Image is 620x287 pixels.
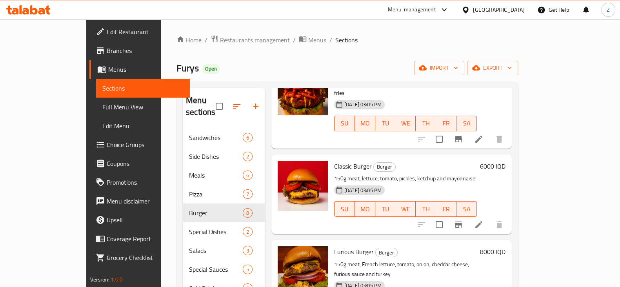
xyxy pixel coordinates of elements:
a: Restaurants management [211,35,290,45]
span: Menus [308,35,326,45]
span: TU [378,203,393,215]
p: 150g meat, French lettuce, tomato, onion, cheddar cheese, furious sauce and turkey [334,260,477,279]
span: Classic Burger [334,160,372,172]
button: SU [334,201,355,217]
span: Menu disclaimer [107,196,184,206]
button: TH [416,116,436,131]
button: Branch-specific-item [449,215,468,234]
a: Edit menu item [474,220,484,229]
h6: 8000 IQD [480,246,505,257]
span: Coupons [107,159,184,168]
button: TU [375,201,396,217]
p: 150g meat, French lettuce, cheese, jalapeno and takies french fries [334,78,477,98]
span: Choice Groups [107,140,184,149]
span: Meals [189,171,243,180]
a: Promotions [89,173,190,192]
span: FR [439,118,453,129]
div: Burger8 [183,203,265,222]
a: Full Menu View [96,98,190,116]
button: SA [456,116,477,131]
nav: breadcrumb [176,35,518,45]
span: Promotions [107,178,184,187]
a: Menus [299,35,326,45]
li: / [205,35,207,45]
a: Edit Restaurant [89,22,190,41]
a: Edit menu item [474,134,484,144]
img: Classic Burger [278,161,328,211]
span: 6 [243,134,252,142]
a: Menu disclaimer [89,192,190,211]
h6: 6000 IQD [480,161,505,172]
div: Open [202,64,220,74]
span: Sections [335,35,358,45]
button: SA [456,201,477,217]
span: Menus [108,65,184,74]
button: delete [490,130,509,149]
span: Sections [102,84,184,93]
span: 2 [243,228,252,236]
span: Coverage Report [107,234,184,243]
span: SU [338,203,352,215]
li: / [329,35,332,45]
div: Salads3 [183,241,265,260]
span: 5 [243,266,252,273]
a: Grocery Checklist [89,248,190,267]
div: items [243,265,253,274]
button: import [414,61,464,75]
div: [GEOGRAPHIC_DATA] [473,5,525,14]
span: 6 [243,172,252,179]
div: Sandwiches6 [183,128,265,147]
div: Salads [189,246,243,255]
span: 3 [243,247,252,254]
button: WE [395,116,416,131]
li: / [293,35,296,45]
span: Z [607,5,610,14]
span: Special Dishes [189,227,243,236]
button: FR [436,201,456,217]
span: Select to update [431,131,447,147]
span: FR [439,203,453,215]
span: Upsell [107,215,184,225]
span: Sort sections [227,97,246,116]
button: TU [375,116,396,131]
div: items [243,189,253,199]
div: Burger [189,208,243,218]
div: items [243,152,253,161]
span: import [420,63,458,73]
span: Restaurants management [220,35,290,45]
span: Edit Restaurant [107,27,184,36]
span: Open [202,65,220,72]
a: Coverage Report [89,229,190,248]
div: Side Dishes2 [183,147,265,166]
button: SU [334,116,355,131]
span: Special Sauces [189,265,243,274]
button: MO [355,201,375,217]
div: Pizza [189,189,243,199]
a: Coupons [89,154,190,173]
div: Burger [375,248,398,257]
span: Furious Burger [334,246,374,258]
span: Burger [376,248,397,257]
div: Pizza7 [183,185,265,203]
p: 150g meat, lettuce, tomato, pickles, ketchup and mayonnaise [334,174,477,183]
button: delete [490,215,509,234]
span: MO [358,203,372,215]
button: WE [395,201,416,217]
h2: Menu sections [186,94,216,118]
div: Menu-management [388,5,436,15]
span: Full Menu View [102,102,184,112]
span: 2 [243,153,252,160]
span: TU [378,118,393,129]
span: Edit Menu [102,121,184,131]
span: WE [398,203,413,215]
a: Edit Menu [96,116,190,135]
span: Branches [107,46,184,55]
a: Sections [96,79,190,98]
span: Select to update [431,216,447,233]
span: Side Dishes [189,152,243,161]
button: FR [436,116,456,131]
span: [DATE] 03:05 PM [341,101,385,108]
span: SA [460,203,474,215]
span: Burger [374,162,395,171]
